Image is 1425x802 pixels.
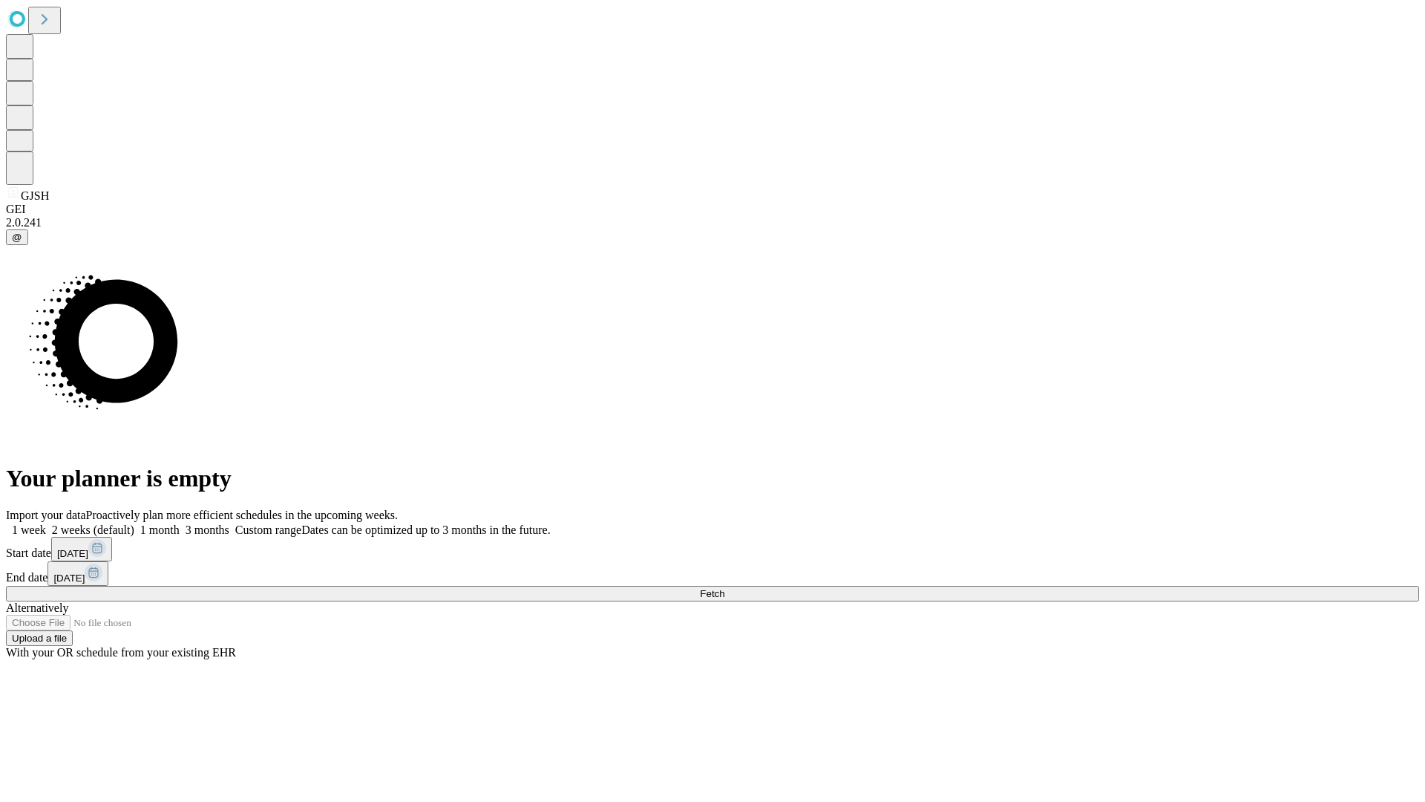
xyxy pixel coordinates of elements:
h1: Your planner is empty [6,465,1419,492]
span: Alternatively [6,601,68,614]
span: GJSH [21,189,49,202]
span: With your OR schedule from your existing EHR [6,646,236,659]
span: Custom range [235,524,301,536]
button: Fetch [6,586,1419,601]
span: Import your data [6,509,86,521]
span: 1 week [12,524,46,536]
span: @ [12,232,22,243]
span: 2 weeks (default) [52,524,134,536]
div: Start date [6,537,1419,561]
span: 1 month [140,524,180,536]
span: Proactively plan more efficient schedules in the upcoming weeks. [86,509,398,521]
button: @ [6,229,28,245]
span: [DATE] [53,573,85,584]
div: GEI [6,203,1419,216]
button: [DATE] [47,561,108,586]
span: Dates can be optimized up to 3 months in the future. [301,524,550,536]
button: Upload a file [6,630,73,646]
div: 2.0.241 [6,216,1419,229]
button: [DATE] [51,537,112,561]
span: [DATE] [57,548,88,559]
span: Fetch [700,588,724,599]
span: 3 months [186,524,229,536]
div: End date [6,561,1419,586]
